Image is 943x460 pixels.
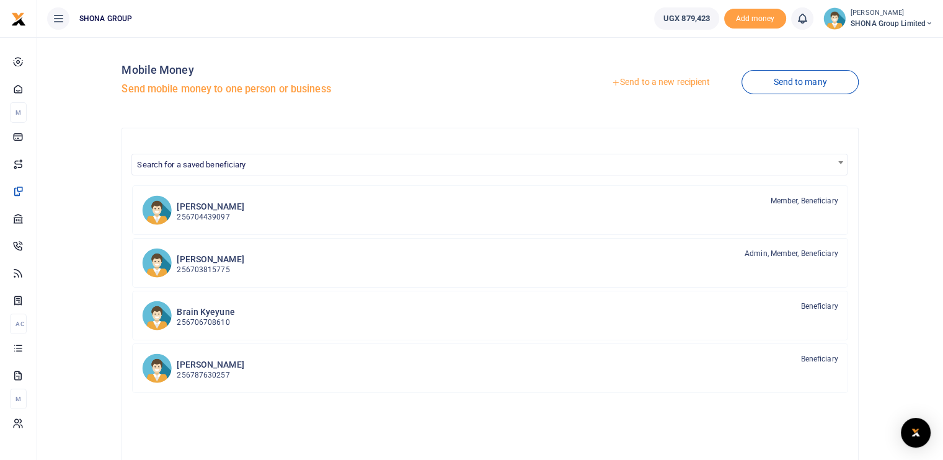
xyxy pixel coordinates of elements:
[132,343,848,393] a: AT [PERSON_NAME] 256787630257 Beneficiary
[851,8,933,19] small: [PERSON_NAME]
[177,264,244,276] p: 256703815775
[177,307,234,317] h6: Brain Kyeyune
[654,7,719,30] a: UGX 879,423
[132,291,848,340] a: BK Brain Kyeyune 256706708610 Beneficiary
[745,248,838,259] span: Admin, Member, Beneficiary
[11,14,26,23] a: logo-small logo-large logo-large
[122,83,485,95] h5: Send mobile money to one person or business
[901,418,931,448] div: Open Intercom Messenger
[742,70,858,94] a: Send to many
[142,248,172,278] img: JN
[724,9,786,29] li: Toup your wallet
[663,12,710,25] span: UGX 879,423
[11,12,26,27] img: logo-small
[851,18,933,29] span: SHONA Group Limited
[580,71,742,94] a: Send to a new recipient
[800,353,838,365] span: Beneficiary
[10,102,27,123] li: M
[771,195,838,206] span: Member, Beneficiary
[10,389,27,409] li: M
[177,201,244,212] h6: [PERSON_NAME]
[131,154,847,175] span: Search for a saved beneficiary
[649,7,724,30] li: Wallet ballance
[823,7,933,30] a: profile-user [PERSON_NAME] SHONA Group Limited
[132,185,848,235] a: BK [PERSON_NAME] 256704439097 Member, Beneficiary
[724,9,786,29] span: Add money
[10,314,27,334] li: Ac
[142,301,172,330] img: BK
[142,195,172,225] img: BK
[132,154,846,174] span: Search for a saved beneficiary
[177,211,244,223] p: 256704439097
[132,238,848,288] a: JN [PERSON_NAME] 256703815775 Admin, Member, Beneficiary
[724,13,786,22] a: Add money
[74,13,137,24] span: SHONA GROUP
[177,317,234,329] p: 256706708610
[122,63,485,77] h4: Mobile Money
[137,160,246,169] span: Search for a saved beneficiary
[823,7,846,30] img: profile-user
[177,369,244,381] p: 256787630257
[177,360,244,370] h6: [PERSON_NAME]
[177,254,244,265] h6: [PERSON_NAME]
[800,301,838,312] span: Beneficiary
[142,353,172,383] img: AT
